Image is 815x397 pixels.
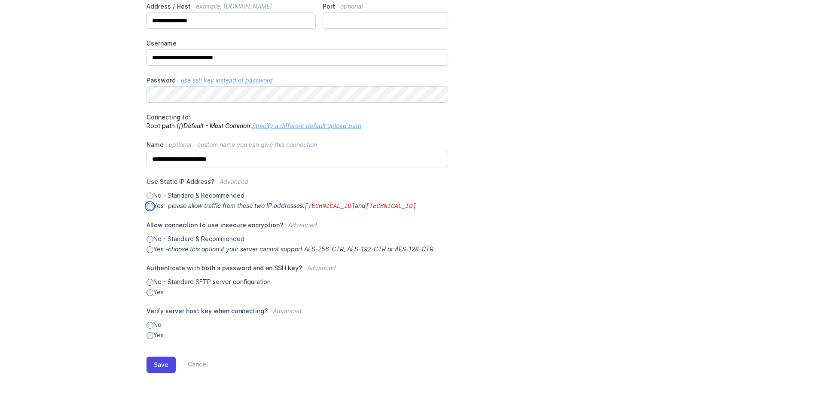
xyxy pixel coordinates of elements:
[147,113,449,130] p: Root path (/)
[147,203,153,210] input: Yes -please allow traffic from these two IP addresses:[TECHNICAL_ID]and[TECHNICAL_ID]
[307,264,336,272] span: Advanced
[147,191,449,200] label: No - Standard & Recommended
[147,322,153,329] input: No
[147,221,449,235] label: Allow connection to use insecure encryption?
[220,178,248,185] span: Advanced
[183,122,250,129] i: Default - Most Common
[273,307,302,315] span: Advanced
[168,202,416,209] i: please allow traffic from these two IP addresses: and
[196,3,272,10] span: example: [DOMAIN_NAME]
[147,202,449,211] label: Yes -
[147,321,449,329] label: No
[340,3,363,10] span: optional
[147,264,449,278] label: Authenticate with both a password and an SSH key?
[147,331,449,339] label: Yes
[147,278,449,286] label: No - Standard SFTP server configuration
[169,141,317,148] span: optional - custom name you can give this connection
[147,2,316,11] label: Address / Host
[147,279,153,286] input: No - Standard SFTP server configuration
[147,289,153,296] input: Yes
[147,332,153,339] input: Yes
[147,357,176,373] button: Save
[176,357,208,373] a: Cancel
[147,235,449,243] label: No - Standard & Recommended
[147,192,153,199] input: No - Standard & Recommended
[147,177,449,191] label: Use Static IP Address?
[147,39,449,48] label: Username
[181,76,273,84] a: use ssh key instead of password
[168,245,433,253] i: choose this option if your server cannot support AES-256-CTR, AES-192-CTR or AES-128-CTR
[147,140,449,149] label: Name
[147,246,153,253] input: Yes -choose this option if your server cannot support AES-256-CTR, AES-192-CTR or AES-128-CTR
[147,236,153,243] input: No - Standard & Recommended
[147,307,449,321] label: Verify server host key when connecting?
[366,203,416,210] code: [TECHNICAL_ID]
[305,203,355,210] code: [TECHNICAL_ID]
[252,122,361,129] a: Specify a different default upload path
[288,221,317,229] span: Advanced
[147,76,449,85] label: Password
[147,245,449,253] label: Yes -
[323,2,448,11] label: Port
[147,288,449,296] label: Yes
[147,113,190,121] span: Connecting to:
